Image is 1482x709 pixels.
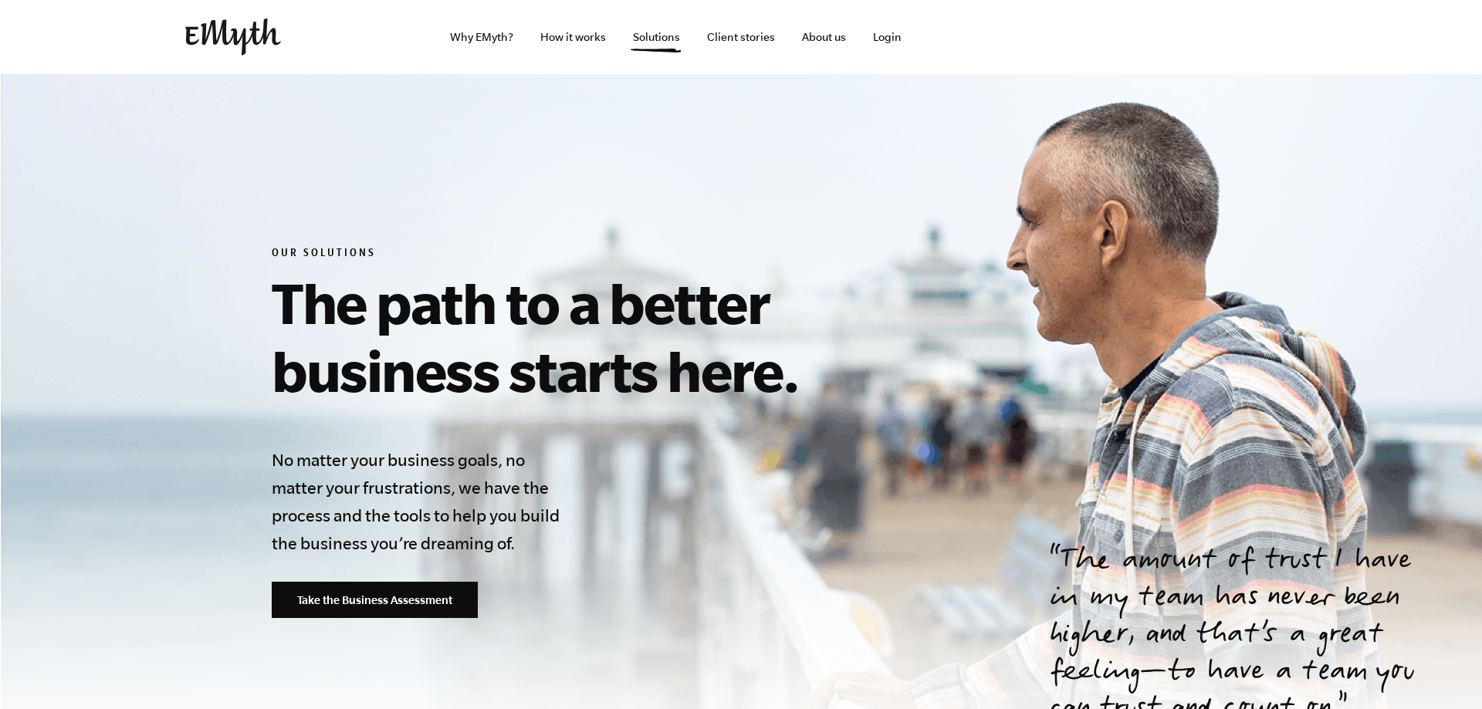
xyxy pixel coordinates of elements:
a: Take the Business Assessment [272,582,478,619]
div: Chat-Widget [1405,635,1482,709]
iframe: Embedded CTA [965,20,1127,54]
iframe: Embedded CTA [1135,20,1297,54]
h1: The path to a better business starts here. [272,268,976,404]
img: EMyth [185,19,281,56]
h4: No matter your business goals, no matter your frustrations, we have the process and the tools to ... [272,446,568,557]
h6: Our Solutions [272,247,976,262]
iframe: Chat Widget [1405,635,1482,709]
